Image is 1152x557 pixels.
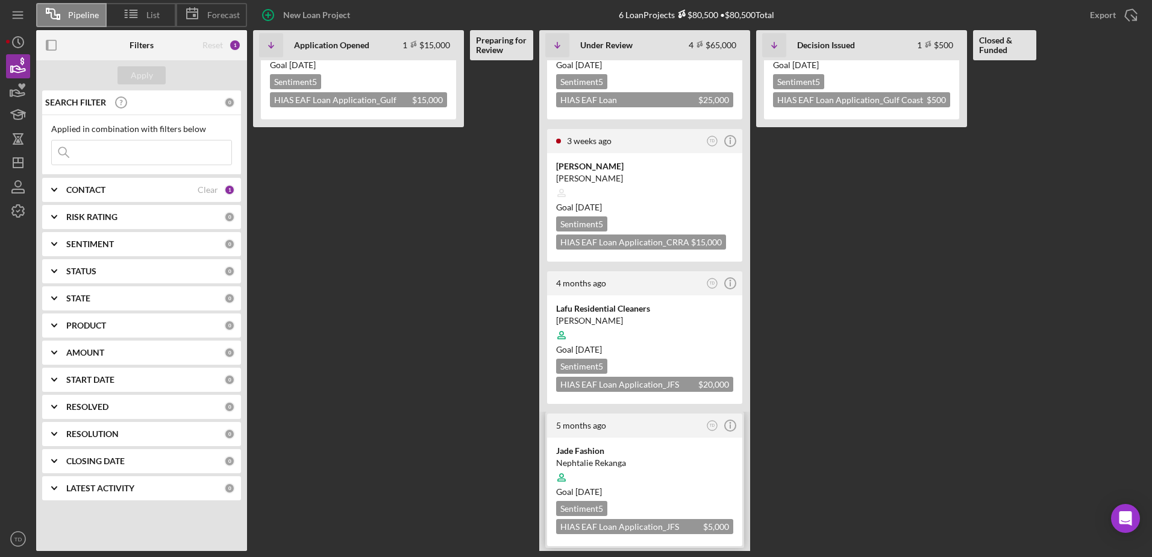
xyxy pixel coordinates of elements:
[675,10,718,20] div: $80,500
[198,185,218,195] div: Clear
[580,40,633,50] b: Under Review
[412,95,443,105] span: $15,000
[927,95,946,105] span: $500
[575,60,602,70] time: 10/18/2025
[283,3,350,27] div: New Loan Project
[556,303,733,315] div: Lafu Residential Cleaners
[66,456,125,466] b: CLOSING DATE
[710,423,715,427] text: TD
[224,212,235,222] div: 0
[224,429,235,439] div: 0
[556,234,726,250] div: HIAS EAF Loan Application_CRRA
[703,521,729,532] span: $5,000
[224,97,235,108] div: 0
[698,379,729,389] span: $20,000
[575,202,602,212] time: 10/12/2025
[68,10,99,20] span: Pipeline
[556,420,606,430] time: 2025-03-25 19:24
[224,401,235,412] div: 0
[202,40,223,50] div: Reset
[1090,3,1116,27] div: Export
[270,60,316,70] span: Goal
[224,239,235,250] div: 0
[289,60,316,70] time: 10/06/2025
[131,66,153,84] div: Apply
[556,216,607,231] div: Sentiment 5
[66,294,90,303] b: STATE
[224,347,235,358] div: 0
[270,74,321,89] div: Sentiment 5
[6,527,30,551] button: TD
[556,445,733,457] div: Jade Fashion
[66,348,104,357] b: AMOUNT
[224,266,235,277] div: 0
[14,536,22,543] text: TD
[556,160,733,172] div: [PERSON_NAME]
[556,172,733,184] div: [PERSON_NAME]
[917,40,953,50] div: 1 $500
[146,10,160,20] span: List
[619,10,774,20] div: 6 Loan Projects • $80,500 Total
[66,429,119,439] b: RESOLUTION
[704,418,721,434] button: TD
[229,39,241,51] div: 1
[224,184,235,195] div: 1
[224,483,235,494] div: 0
[476,36,527,55] b: Preparing for Review
[224,293,235,304] div: 0
[224,374,235,385] div: 0
[130,40,154,50] b: Filters
[45,98,106,107] b: SEARCH FILTER
[117,66,166,84] button: Apply
[704,275,721,292] button: TD
[704,133,721,149] button: TD
[402,40,450,50] div: 1 $15,000
[556,202,602,212] span: Goal
[710,281,715,285] text: TD
[556,92,733,107] div: HIAS EAF Loan Application_[US_STATE]
[207,10,240,20] span: Forecast
[556,315,733,327] div: [PERSON_NAME]
[567,136,612,146] time: 2025-08-13 16:56
[698,95,729,105] span: $25,000
[979,36,1030,55] b: Closed & Funded
[556,486,602,497] span: Goal
[294,40,369,50] b: Application Opened
[545,412,744,548] a: 5 months agoTDJade FashionNephtalie RekangaGoal [DATE]Sentiment5HIAS EAF Loan Application_JFS Was...
[556,457,733,469] div: Nephtalie Rekanga
[797,40,855,50] b: Decision Issued
[773,74,824,89] div: Sentiment 5
[66,185,105,195] b: CONTACT
[556,60,602,70] span: Goal
[66,375,114,385] b: START DATE
[1078,3,1146,27] button: Export
[66,483,134,493] b: LATEST ACTIVITY
[556,74,607,89] div: Sentiment 5
[773,60,819,70] span: Goal
[710,139,715,143] text: TD
[224,320,235,331] div: 0
[556,501,607,516] div: Sentiment 5
[66,266,96,276] b: STATUS
[224,456,235,467] div: 0
[691,237,722,247] span: $15,000
[66,239,114,249] b: SENTIMENT
[51,124,232,134] div: Applied in combination with filters below
[556,344,602,354] span: Goal
[575,486,602,497] time: 05/24/2025
[556,359,607,374] div: Sentiment 5
[689,40,736,50] div: 4 $65,000
[66,212,117,222] b: RISK RATING
[1111,504,1140,533] div: Open Intercom Messenger
[773,92,950,107] div: HIAS EAF Loan Application_Gulf Coast JFCS
[253,3,362,27] button: New Loan Project
[556,377,733,392] div: HIAS EAF Loan Application_JFS Washtenaw County
[66,321,106,330] b: PRODUCT
[270,92,447,107] div: HIAS EAF Loan Application_Gulf Coast JFCS
[556,278,606,288] time: 2025-05-20 15:30
[556,519,733,534] div: HIAS EAF Loan Application_JFS Washtenaw County
[66,402,108,412] b: RESOLVED
[545,269,744,406] a: 4 months agoTDLafu Residential Cleaners[PERSON_NAME]Goal [DATE]Sentiment5HIAS EAF Loan Applicatio...
[545,127,744,263] a: 3 weeks agoTD[PERSON_NAME][PERSON_NAME]Goal [DATE]Sentiment5HIAS EAF Loan Application_CRRA $15,000
[575,344,602,354] time: 07/19/2025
